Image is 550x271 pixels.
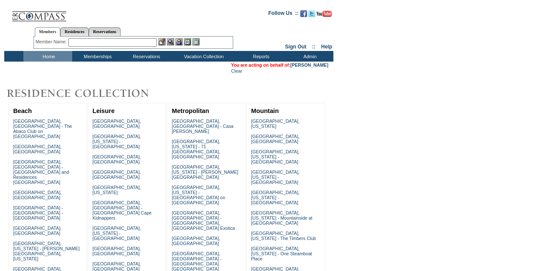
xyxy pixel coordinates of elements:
[268,9,299,20] td: Follow Us ::
[172,107,209,114] a: Metropolitan
[251,134,299,144] a: [GEOGRAPHIC_DATA], [GEOGRAPHIC_DATA]
[93,226,141,241] a: [GEOGRAPHIC_DATA], [US_STATE] - [GEOGRAPHIC_DATA]
[300,13,307,18] a: Become our fan on Facebook
[251,190,299,205] a: [GEOGRAPHIC_DATA], [US_STATE] - [GEOGRAPHIC_DATA]
[192,38,200,45] img: b_calculator.gif
[35,27,61,37] a: Members
[251,210,312,226] a: [GEOGRAPHIC_DATA], [US_STATE] - Mountainside at [GEOGRAPHIC_DATA]
[251,231,316,241] a: [GEOGRAPHIC_DATA], [US_STATE] - The Timbers Club
[236,51,285,62] td: Reports
[170,51,236,62] td: Vacation Collection
[316,11,332,17] img: Subscribe to our YouTube Channel
[93,200,152,220] a: [GEOGRAPHIC_DATA], [GEOGRAPHIC_DATA] - [GEOGRAPHIC_DATA] Cape Kidnappers
[231,68,242,73] a: Clear
[13,205,63,220] a: [GEOGRAPHIC_DATA] - [GEOGRAPHIC_DATA] - [GEOGRAPHIC_DATA]
[93,154,141,164] a: [GEOGRAPHIC_DATA], [GEOGRAPHIC_DATA]
[251,246,312,261] a: [GEOGRAPHIC_DATA], [US_STATE] - One Steamboat Place
[172,185,225,205] a: [GEOGRAPHIC_DATA], [US_STATE] - [GEOGRAPHIC_DATA] on [GEOGRAPHIC_DATA]
[93,185,141,195] a: [GEOGRAPHIC_DATA], [US_STATE]
[184,38,191,45] img: Reservations
[172,236,220,246] a: [GEOGRAPHIC_DATA], [GEOGRAPHIC_DATA]
[285,44,306,50] a: Sign Out
[312,44,316,50] span: ::
[72,51,121,62] td: Memberships
[93,246,141,256] a: [GEOGRAPHIC_DATA], [GEOGRAPHIC_DATA]
[23,51,72,62] td: Home
[93,107,115,114] a: Leisure
[251,149,299,164] a: [GEOGRAPHIC_DATA], [US_STATE] - [GEOGRAPHIC_DATA]
[308,13,315,18] a: Follow us on Twitter
[89,27,121,36] a: Reservations
[172,164,238,180] a: [GEOGRAPHIC_DATA], [US_STATE] - [PERSON_NAME][GEOGRAPHIC_DATA]
[251,119,299,129] a: [GEOGRAPHIC_DATA], [US_STATE]
[172,139,220,159] a: [GEOGRAPHIC_DATA], [US_STATE] - 71 [GEOGRAPHIC_DATA], [GEOGRAPHIC_DATA]
[93,119,141,129] a: [GEOGRAPHIC_DATA], [GEOGRAPHIC_DATA]
[121,51,170,62] td: Reservations
[13,107,32,114] a: Beach
[13,119,72,139] a: [GEOGRAPHIC_DATA], [GEOGRAPHIC_DATA] - The Abaco Club on [GEOGRAPHIC_DATA]
[321,44,332,50] a: Help
[172,119,233,134] a: [GEOGRAPHIC_DATA], [GEOGRAPHIC_DATA] - Casa [PERSON_NAME]
[251,107,279,114] a: Mountain
[172,210,235,231] a: [GEOGRAPHIC_DATA], [GEOGRAPHIC_DATA] - [GEOGRAPHIC_DATA], [GEOGRAPHIC_DATA] Exotica
[13,226,62,236] a: [GEOGRAPHIC_DATA], [GEOGRAPHIC_DATA]
[13,159,69,185] a: [GEOGRAPHIC_DATA], [GEOGRAPHIC_DATA] - [GEOGRAPHIC_DATA] and Residences [GEOGRAPHIC_DATA]
[158,38,166,45] img: b_edit.gif
[13,190,62,200] a: [GEOGRAPHIC_DATA], [GEOGRAPHIC_DATA]
[11,4,67,22] img: Compass Home
[308,10,315,17] img: Follow us on Twitter
[285,51,333,62] td: Admin
[251,169,299,185] a: [GEOGRAPHIC_DATA], [US_STATE] - [GEOGRAPHIC_DATA]
[291,62,328,68] a: [PERSON_NAME]
[300,10,307,17] img: Become our fan on Facebook
[231,62,328,68] span: You are acting on behalf of:
[316,13,332,18] a: Subscribe to our YouTube Channel
[167,38,174,45] img: View
[93,169,141,180] a: [GEOGRAPHIC_DATA], [GEOGRAPHIC_DATA]
[4,85,170,102] img: Destinations by Exclusive Resorts
[13,144,62,154] a: [GEOGRAPHIC_DATA], [GEOGRAPHIC_DATA]
[13,241,80,261] a: [GEOGRAPHIC_DATA], [US_STATE] - [PERSON_NAME][GEOGRAPHIC_DATA], [US_STATE]
[60,27,89,36] a: Residences
[175,38,183,45] img: Impersonate
[93,134,141,149] a: [GEOGRAPHIC_DATA], [US_STATE] - [GEOGRAPHIC_DATA]
[36,38,68,45] div: Member Name:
